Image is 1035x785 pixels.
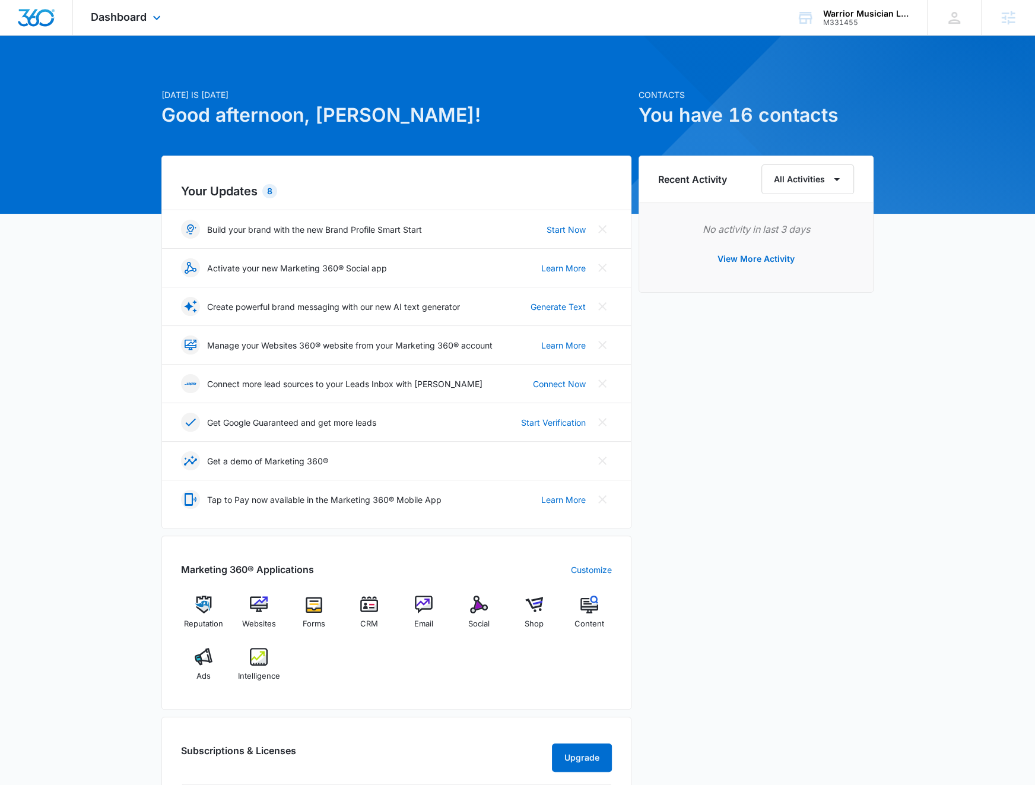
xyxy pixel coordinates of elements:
[196,670,211,682] span: Ads
[658,172,727,186] h6: Recent Activity
[161,88,631,101] p: [DATE] is [DATE]
[207,416,376,429] p: Get Google Guaranteed and get more leads
[541,493,586,506] a: Learn More
[181,648,227,691] a: Ads
[571,564,612,576] a: Customize
[181,182,612,200] h2: Your Updates
[207,378,482,390] p: Connect more lead sources to your Leads Inbox with [PERSON_NAME]
[346,596,392,638] a: CRM
[706,245,807,273] button: View More Activity
[593,451,612,470] button: Close
[91,11,147,23] span: Dashboard
[552,743,612,772] button: Upgrade
[533,378,586,390] a: Connect Now
[360,618,378,630] span: CRM
[593,335,612,354] button: Close
[291,596,337,638] a: Forms
[181,596,227,638] a: Reputation
[639,101,874,129] h1: You have 16 contacts
[236,648,282,691] a: Intelligence
[207,455,328,467] p: Get a demo of Marketing 360®
[456,596,502,638] a: Social
[593,413,612,432] button: Close
[639,88,874,101] p: Contacts
[823,18,910,27] div: account id
[207,300,460,313] p: Create powerful brand messaging with our new AI text generator
[468,618,490,630] span: Social
[525,618,544,630] span: Shop
[236,596,282,638] a: Websites
[593,258,612,277] button: Close
[574,618,604,630] span: Content
[181,743,296,767] h2: Subscriptions & Licenses
[593,374,612,393] button: Close
[414,618,433,630] span: Email
[541,262,586,274] a: Learn More
[161,101,631,129] h1: Good afternoon, [PERSON_NAME]!
[401,596,447,638] a: Email
[521,416,586,429] a: Start Verification
[593,490,612,509] button: Close
[242,618,276,630] span: Websites
[207,493,442,506] p: Tap to Pay now available in the Marketing 360® Mobile App
[512,596,557,638] a: Shop
[658,222,854,236] p: No activity in last 3 days
[823,9,910,18] div: account name
[207,223,422,236] p: Build your brand with the new Brand Profile Smart Start
[303,618,325,630] span: Forms
[761,164,854,194] button: All Activities
[566,596,612,638] a: Content
[184,618,223,630] span: Reputation
[541,339,586,352] a: Learn More
[593,220,612,239] button: Close
[531,300,586,313] a: Generate Text
[547,223,586,236] a: Start Now
[262,184,277,198] div: 8
[181,562,314,577] h2: Marketing 360® Applications
[238,670,280,682] span: Intelligence
[593,297,612,316] button: Close
[207,262,387,274] p: Activate your new Marketing 360® Social app
[207,339,493,352] p: Manage your Websites 360® website from your Marketing 360® account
